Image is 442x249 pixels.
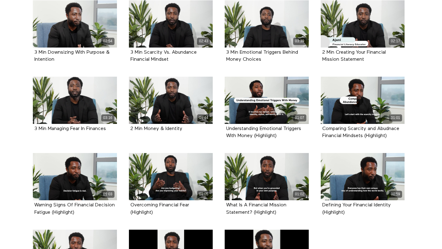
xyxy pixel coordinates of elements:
a: What Is A Financial Mission Statement? (Highlight) 01:02 [225,153,309,200]
a: 2 Min Money & Identity 01:44 [129,77,213,124]
div: 01:02 [293,191,306,198]
a: 3 Min Downsizing With Purpose & Intention 02:54 [33,0,117,48]
div: 01:44 [197,114,210,121]
a: 2 Min Creating Your Financial Mission Statement [322,50,386,62]
div: 01:03 [101,191,114,198]
a: Understanding Emotional Triggers With Money (Highlight) 01:07 [225,77,309,124]
a: 2 Min Money & Identity [130,126,182,131]
div: 02:54 [101,38,114,45]
div: 03:39 [293,38,306,45]
a: Understanding Emotional Triggers With Money (Highlight) [226,126,301,138]
a: What Is A Financial Mission Statement? (Highlight) [226,203,286,214]
a: Overcoming Financial Fear (Highlight) 01:05 [129,153,213,200]
a: Overcoming Financial Fear (Highlight) [130,203,189,214]
a: Defining Your Financial Identity (Highlight) 00:59 [321,153,405,200]
div: 02:17 [389,38,402,45]
a: 3 Min Managing Fear In Finances 03:16 [33,77,117,124]
div: 01:01 [389,114,402,121]
a: 2 Min Creating Your Financial Mission Statement 02:17 [321,0,405,48]
div: 01:07 [293,114,306,121]
div: 03:16 [101,114,114,121]
div: 01:05 [197,191,210,198]
a: Warning Signs Of Financial Decision Fatigue (Highlight) 01:03 [33,153,117,200]
a: 3 Min Emotional Triggers Behind Money Choices 03:39 [225,0,309,48]
a: Comparing Scarcity and Abudnace Financial Mindsets (Highlight) [322,126,399,138]
a: 3 Min Emotional Triggers Behind Money Choices [226,50,298,62]
a: Comparing Scarcity and Abudnace Financial Mindsets (Highlight) 01:01 [321,77,405,124]
div: 00:59 [389,191,402,198]
a: 3 Min Downsizing With Purpose & Intention [34,50,110,62]
a: Warning Signs Of Financial Decision Fatigue (Highlight) [34,203,115,214]
a: 3 Min Managing Fear In Finances [34,126,106,131]
a: Defining Your Financial Identity (Highlight) [322,203,391,214]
